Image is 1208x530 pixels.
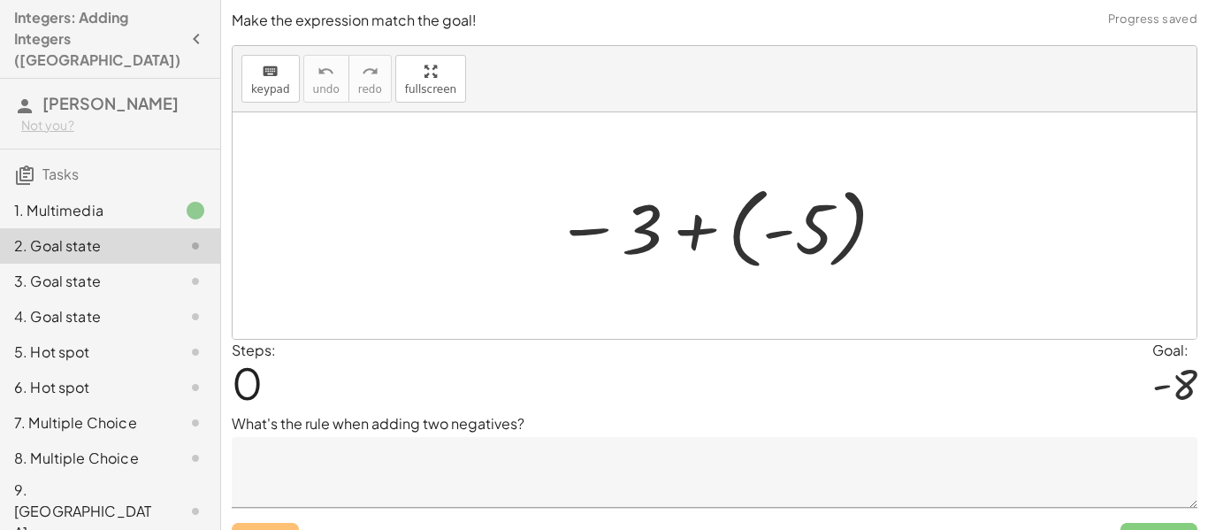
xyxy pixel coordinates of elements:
i: Task not started. [185,271,206,292]
i: Task finished. [185,200,206,221]
button: undoundo [303,55,349,103]
i: Task not started. [185,412,206,434]
span: [PERSON_NAME] [42,93,179,113]
i: Task not started. [185,342,206,363]
div: 1. Multimedia [14,200,157,221]
i: redo [362,61,378,82]
div: 4. Goal state [14,306,157,327]
p: What's the rule when adding two negatives? [232,413,1197,434]
p: Make the expression match the goal! [232,11,1197,31]
i: Task not started. [185,306,206,327]
button: keyboardkeypad [241,55,300,103]
span: keypad [251,83,290,96]
div: 3. Goal state [14,271,157,292]
div: 8. Multiple Choice [14,448,157,469]
button: redoredo [348,55,392,103]
i: undo [317,61,334,82]
label: Steps: [232,341,276,359]
button: fullscreen [395,55,466,103]
span: undo [313,83,340,96]
span: fullscreen [405,83,456,96]
div: 6. Hot spot [14,377,157,398]
span: Progress saved [1108,11,1197,28]
div: Not you? [21,117,206,134]
div: 7. Multiple Choice [14,412,157,434]
span: redo [358,83,382,96]
span: Tasks [42,165,79,183]
i: Task not started. [185,448,206,469]
div: 5. Hot spot [14,342,157,363]
i: keyboard [262,61,279,82]
div: Goal: [1152,340,1197,361]
i: Task not started. [185,235,206,257]
h4: Integers: Adding Integers ([GEOGRAPHIC_DATA]) [14,7,180,71]
div: 2. Goal state [14,235,157,257]
span: 0 [232,356,263,410]
i: Task not started. [185,377,206,398]
i: Task not started. [185,501,206,522]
